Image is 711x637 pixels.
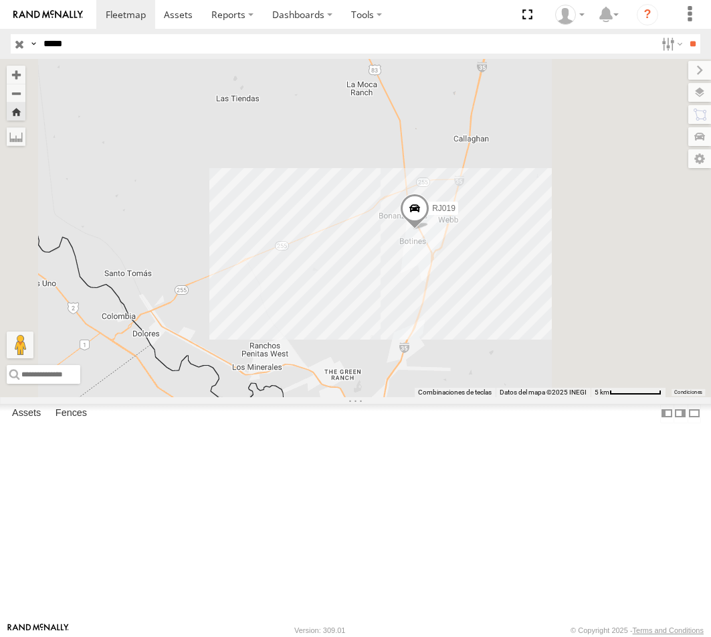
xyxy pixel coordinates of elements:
[674,389,702,395] a: Condiciones (se abre en una nueva pestaña)
[7,127,25,146] label: Measure
[500,388,587,396] span: Datos del mapa ©2025 INEGI
[660,404,674,423] label: Dock Summary Table to the Left
[571,626,704,634] div: © Copyright 2025 -
[49,405,94,423] label: Fences
[7,332,33,358] button: Arrastra el hombrecito naranja al mapa para abrir Street View
[637,4,658,25] i: ?
[418,388,492,397] button: Combinaciones de teclas
[294,626,345,634] div: Version: 309.01
[591,388,666,397] button: Escala del mapa: 5 km por 74 píxeles
[7,84,25,102] button: Zoom out
[674,404,687,423] label: Dock Summary Table to the Right
[432,204,455,213] span: RJ019
[595,388,609,396] span: 5 km
[633,626,704,634] a: Terms and Conditions
[688,404,701,423] label: Hide Summary Table
[550,5,589,25] div: Josue Jimenez
[7,66,25,84] button: Zoom in
[13,10,83,19] img: rand-logo.svg
[7,102,25,121] button: Zoom Home
[7,624,69,637] a: Visit our Website
[28,34,39,54] label: Search Query
[688,149,711,168] label: Map Settings
[656,34,685,54] label: Search Filter Options
[5,405,47,423] label: Assets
